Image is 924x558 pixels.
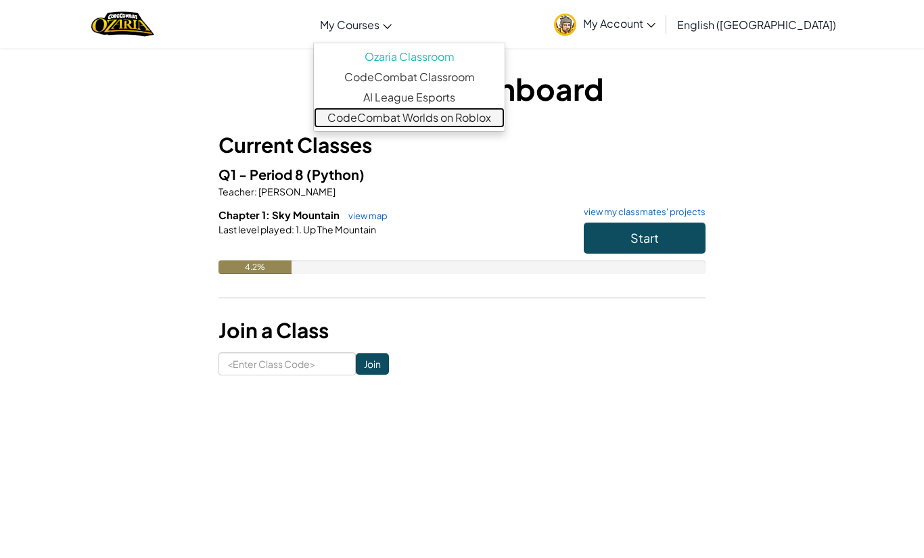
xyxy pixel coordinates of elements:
h3: Current Classes [218,130,706,160]
span: : [254,185,257,197]
a: Ozaria by CodeCombat logo [91,10,154,38]
h3: Join a Class [218,315,706,346]
a: English ([GEOGRAPHIC_DATA]) [670,6,843,43]
span: Last level played [218,223,292,235]
a: My Courses [313,6,398,43]
img: Home [91,10,154,38]
a: CodeCombat Classroom [314,67,505,87]
a: AI League Esports [314,87,505,108]
input: Join [356,353,389,375]
span: [PERSON_NAME] [257,185,336,197]
span: Chapter 1: Sky Mountain [218,208,342,221]
input: <Enter Class Code> [218,352,356,375]
div: 4.2% [218,260,292,274]
span: English ([GEOGRAPHIC_DATA]) [677,18,836,32]
span: Start [630,230,659,246]
span: Teacher [218,185,254,197]
a: My Account [547,3,662,45]
button: Start [584,223,706,254]
h1: Student Dashboard [218,68,706,110]
a: Ozaria Classroom [314,47,505,67]
span: 1. [294,223,302,235]
span: (Python) [306,166,365,183]
a: view map [342,210,388,221]
span: Up The Mountain [302,223,376,235]
a: CodeCombat Worlds on Roblox [314,108,505,128]
img: avatar [554,14,576,36]
span: Q1 - Period 8 [218,166,306,183]
span: My Courses [320,18,379,32]
span: My Account [583,16,655,30]
span: : [292,223,294,235]
a: view my classmates' projects [577,208,706,216]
